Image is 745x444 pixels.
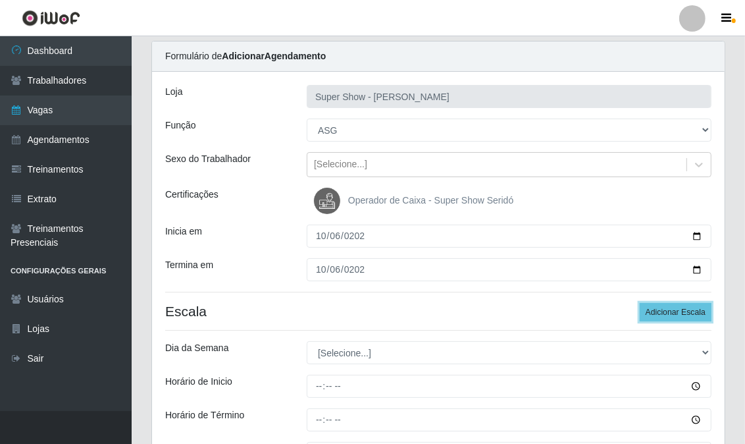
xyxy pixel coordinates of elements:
[307,258,711,281] input: 00/00/0000
[222,51,326,61] strong: Adicionar Agendamento
[165,188,218,202] label: Certificações
[165,225,202,238] label: Inicia em
[22,10,80,26] img: CoreUI Logo
[165,85,182,99] label: Loja
[165,152,251,166] label: Sexo do Trabalhador
[165,408,244,422] label: Horário de Término
[314,158,367,172] div: [Selecione...]
[307,225,711,248] input: 00/00/0000
[165,119,196,132] label: Função
[165,375,232,389] label: Horário de Inicio
[165,258,213,272] label: Termina em
[165,341,229,355] label: Dia da Semana
[348,195,513,206] span: Operador de Caixa - Super Show Seridó
[307,375,711,398] input: 00:00
[640,303,711,321] button: Adicionar Escala
[307,408,711,431] input: 00:00
[314,188,346,214] img: Operador de Caixa - Super Show Seridó
[152,42,725,72] div: Formulário de
[165,303,711,319] h4: Escala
